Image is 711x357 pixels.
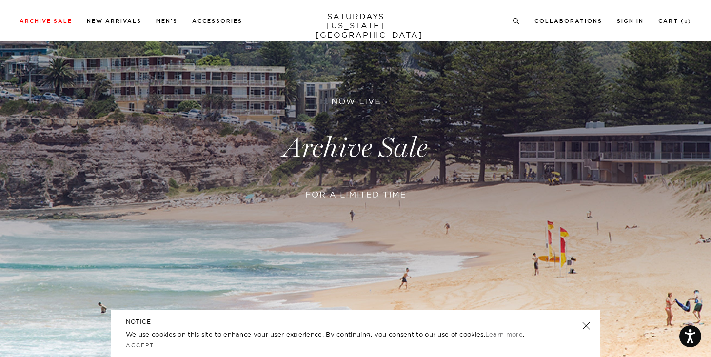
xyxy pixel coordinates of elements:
a: New Arrivals [87,19,141,24]
a: Men's [156,19,178,24]
small: 0 [684,20,688,24]
a: Accessories [192,19,242,24]
a: Collaborations [534,19,602,24]
h5: NOTICE [126,317,585,326]
a: Learn more [485,330,523,338]
a: SATURDAYS[US_STATE][GEOGRAPHIC_DATA] [316,12,396,40]
a: Accept [126,342,154,349]
p: We use cookies on this site to enhance your user experience. By continuing, you consent to our us... [126,329,551,339]
a: Archive Sale [20,19,72,24]
a: Sign In [617,19,644,24]
a: Cart (0) [658,19,691,24]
